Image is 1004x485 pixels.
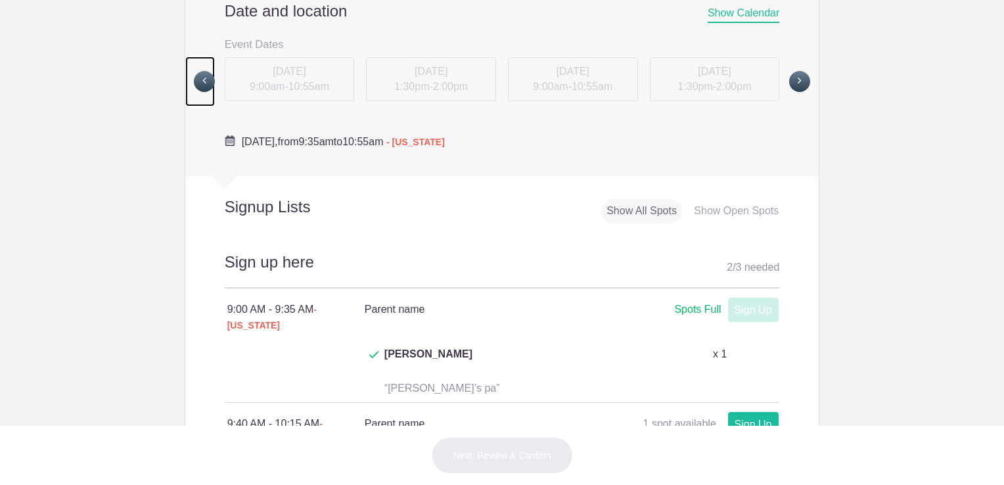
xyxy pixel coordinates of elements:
span: 1 spot available [643,418,716,429]
div: Spots Full [674,302,721,318]
span: / [733,262,735,273]
span: from to [242,136,445,147]
h4: Parent name [365,302,571,317]
div: 2 3 needed [727,258,779,277]
img: Cal purple [225,135,235,146]
span: - [US_STATE] [386,137,445,147]
h4: Parent name [365,416,571,432]
span: 10:55am [342,136,383,147]
div: Show All Spots [601,199,682,223]
span: [DATE], [242,136,278,147]
div: Show Open Spots [689,199,784,223]
h2: Date and location [225,1,780,21]
span: Show Calendar [708,7,779,23]
h2: Sign up here [225,251,780,289]
div: 9:00 AM - 9:35 AM [227,302,365,333]
span: - [US_STATE] [227,304,317,331]
span: 9:35am [298,136,333,147]
h3: Event Dates [225,34,780,54]
span: “[PERSON_NAME]’s pa” [384,382,500,394]
h2: Signup Lists [185,197,397,217]
a: Sign Up [728,412,779,436]
img: Check dark green [369,351,379,359]
span: - [US_STATE] [227,419,323,445]
div: 9:40 AM - 10:15 AM [227,416,365,448]
button: Next: Review & Confirm [432,437,573,474]
span: [PERSON_NAME] [384,346,472,378]
p: x 1 [713,346,727,362]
